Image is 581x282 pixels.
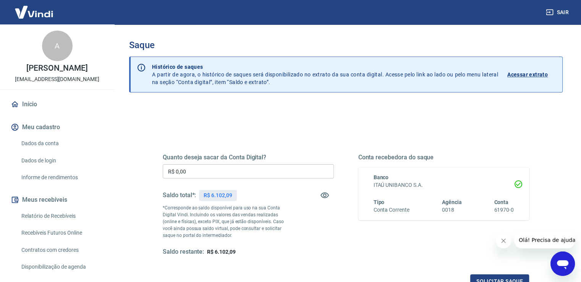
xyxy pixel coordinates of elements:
[9,96,105,113] a: Início
[496,233,511,248] iframe: Fechar mensagem
[374,181,514,189] h6: ITAÚ UNIBANCO S.A.
[18,242,105,258] a: Contratos com credores
[42,31,73,61] div: A
[9,0,59,24] img: Vindi
[18,208,105,224] a: Relatório de Recebíveis
[374,199,385,205] span: Tipo
[18,153,105,169] a: Dados de login
[163,154,334,161] h5: Quanto deseja sacar da Conta Digital?
[494,199,508,205] span: Conta
[544,5,572,19] button: Sair
[5,5,64,11] span: Olá! Precisa de ajuda?
[129,40,563,50] h3: Saque
[152,63,498,71] p: Histórico de saques
[358,154,529,161] h5: Conta recebedora do saque
[18,259,105,275] a: Disponibilização de agenda
[163,191,196,199] h5: Saldo total*:
[204,191,232,199] p: R$ 6.102,09
[163,204,291,239] p: *Corresponde ao saldo disponível para uso na sua Conta Digital Vindi. Incluindo os valores das ve...
[26,64,87,72] p: [PERSON_NAME]
[374,174,389,180] span: Banco
[514,232,575,248] iframe: Mensagem da empresa
[152,63,498,86] p: A partir de agora, o histórico de saques será disponibilizado no extrato da sua conta digital. Ac...
[507,63,556,86] a: Acessar extrato
[9,191,105,208] button: Meus recebíveis
[374,206,409,214] h6: Conta Corrente
[550,251,575,276] iframe: Botão para abrir a janela de mensagens
[18,170,105,185] a: Informe de rendimentos
[442,199,462,205] span: Agência
[207,249,235,255] span: R$ 6.102,09
[507,71,548,78] p: Acessar extrato
[494,206,514,214] h6: 61970-0
[15,75,99,83] p: [EMAIL_ADDRESS][DOMAIN_NAME]
[442,206,462,214] h6: 0018
[163,248,204,256] h5: Saldo restante:
[18,136,105,151] a: Dados da conta
[18,225,105,241] a: Recebíveis Futuros Online
[9,119,105,136] button: Meu cadastro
